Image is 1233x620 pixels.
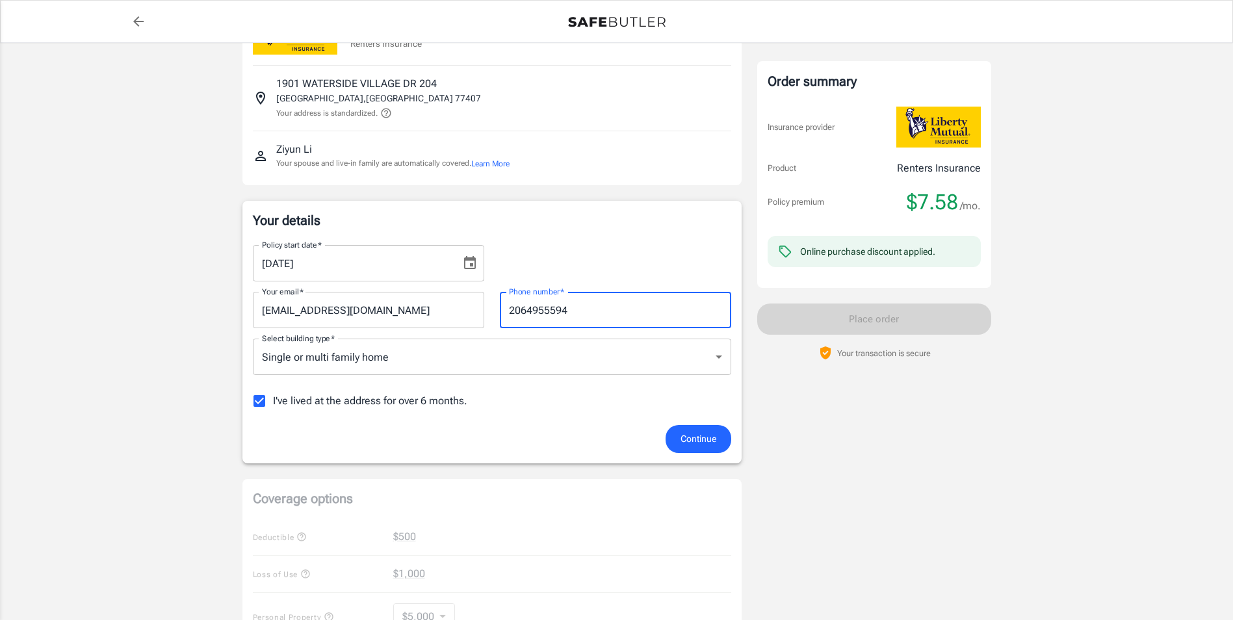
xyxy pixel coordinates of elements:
button: Learn More [471,158,510,170]
div: Order summary [768,71,981,91]
p: Ziyun Li [276,142,312,157]
button: Continue [666,425,731,453]
img: Back to quotes [568,17,666,27]
svg: Insured address [253,90,268,106]
p: Product [768,162,796,175]
p: Your details [253,211,731,229]
div: Single or multi family home [253,339,731,375]
button: Choose date, selected date is Sep 27, 2025 [457,250,483,276]
label: Phone number [509,286,564,297]
p: Your transaction is secure [837,347,931,359]
p: Policy premium [768,196,824,209]
input: Enter number [500,292,731,328]
label: Select building type [262,333,335,344]
span: I've lived at the address for over 6 months. [273,393,467,409]
p: Insurance provider [768,121,835,134]
span: $7.58 [907,189,958,215]
p: Renters Insurance [350,37,432,50]
span: Continue [681,431,716,447]
div: Online purchase discount applied. [800,245,935,258]
p: Your address is standardized. [276,107,378,119]
span: /mo. [960,197,981,215]
p: [GEOGRAPHIC_DATA] , [GEOGRAPHIC_DATA] 77407 [276,92,481,105]
label: Policy start date [262,239,322,250]
img: Liberty Mutual [896,107,981,148]
label: Your email [262,286,304,297]
input: MM/DD/YYYY [253,245,452,281]
svg: Insured person [253,148,268,164]
input: Enter email [253,292,484,328]
p: 1901 WATERSIDE VILLAGE DR 204 [276,76,437,92]
a: back to quotes [125,8,151,34]
p: Your spouse and live-in family are automatically covered. [276,157,510,170]
p: Renters Insurance [897,161,981,176]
